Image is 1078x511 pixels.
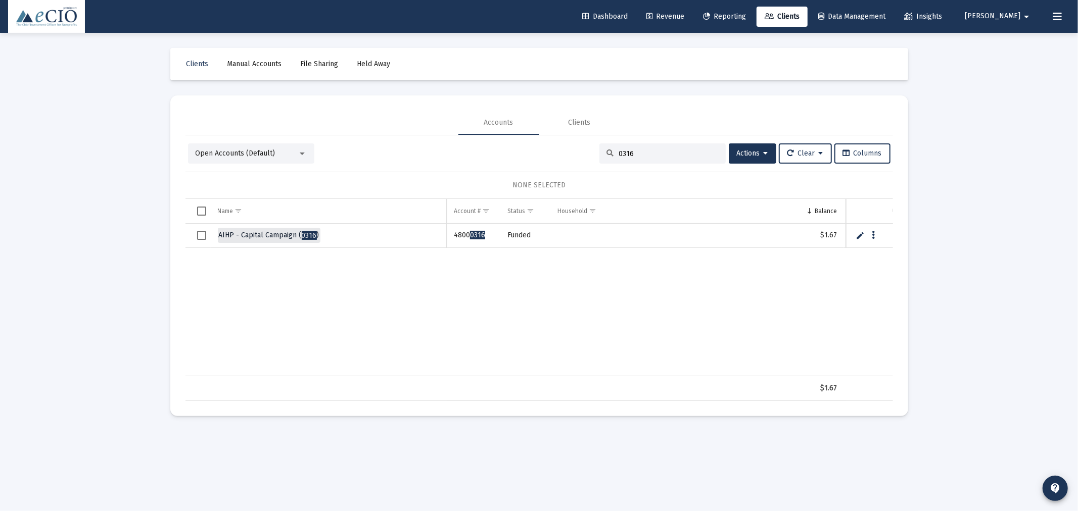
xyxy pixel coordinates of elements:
button: Actions [729,143,776,164]
a: Clients [757,7,808,27]
td: Column Account # [447,199,500,223]
td: 4800 [447,224,500,248]
a: Held Away [349,54,399,74]
div: Balance [815,207,837,215]
span: Actions [737,149,768,158]
div: Clients [569,118,591,128]
mat-icon: arrow_drop_down [1020,7,1033,27]
div: Accounts [484,118,513,128]
span: Reporting [703,12,746,21]
span: AIHP - Capital Campaign ( ) [219,231,319,239]
button: Columns [834,143,890,164]
span: 0316 [470,231,485,239]
div: NONE SELECTED [194,180,885,190]
span: Columns [843,149,882,158]
div: Status [507,207,525,215]
a: Manual Accounts [219,54,290,74]
span: Manual Accounts [227,60,282,68]
div: Select all [197,207,206,216]
span: Data Management [818,12,885,21]
span: Held Away [357,60,391,68]
a: Insights [896,7,950,27]
div: $1.67 [788,383,837,393]
span: Dashboard [582,12,628,21]
span: Clients [186,60,209,68]
img: Dashboard [16,7,77,27]
div: Household [557,207,587,215]
td: Column Household [550,199,781,223]
a: AIHP - Capital Campaign (0316) [218,228,320,243]
a: File Sharing [293,54,347,74]
span: Show filter options for column 'Account #' [482,207,490,215]
a: Revenue [638,7,692,27]
div: Select row [197,231,206,240]
a: Reporting [695,7,754,27]
span: Revenue [646,12,684,21]
span: Show filter options for column 'Household' [589,207,596,215]
a: Edit [856,231,865,240]
span: Show filter options for column 'Status' [527,207,534,215]
span: Clients [765,12,800,21]
span: 0316 [302,231,317,240]
div: Account # [454,207,481,215]
button: [PERSON_NAME] [953,6,1045,26]
span: Open Accounts (Default) [196,149,275,158]
td: Column Status [500,199,550,223]
input: Search [619,149,718,158]
a: Dashboard [574,7,636,27]
div: Name [218,207,233,215]
span: File Sharing [301,60,339,68]
td: Column Balance [781,199,844,223]
button: Clear [779,143,832,164]
mat-icon: contact_support [1049,482,1061,494]
span: Insights [904,12,942,21]
td: Column Target Allocation [844,199,925,223]
a: Data Management [810,7,894,27]
span: Clear [787,149,823,158]
td: Column Name [211,199,447,223]
div: Data grid [185,199,893,401]
span: [PERSON_NAME] [965,12,1020,21]
div: Funded [507,230,543,240]
a: Clients [178,54,217,74]
span: Show filter options for column 'Name' [235,207,243,215]
td: $1.67 [781,224,844,248]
